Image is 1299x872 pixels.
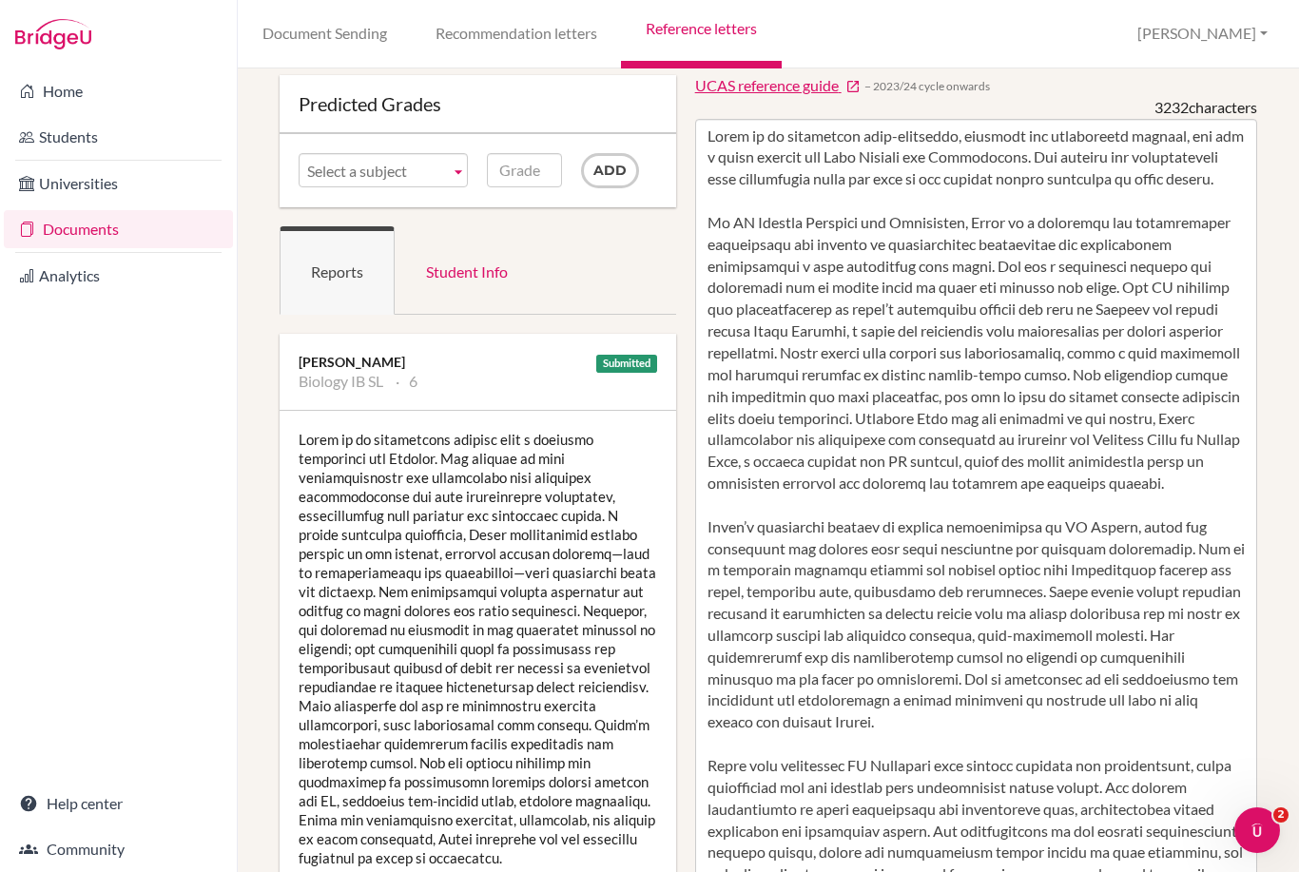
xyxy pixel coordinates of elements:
li: 6 [396,372,417,391]
iframe: Intercom live chat [1234,807,1280,853]
div: [PERSON_NAME] [299,353,657,372]
a: Students [4,118,233,156]
a: Help center [4,785,233,823]
a: Community [4,830,233,868]
input: Grade [487,153,562,187]
span: UCAS reference guide [695,76,839,94]
img: Bridge-U [15,19,91,49]
div: Submitted [596,355,657,373]
a: Analytics [4,257,233,295]
li: Biology IB SL [299,372,383,391]
span: 2 [1273,807,1289,823]
div: Predicted Grades [299,94,657,113]
input: Add [581,153,639,188]
div: characters [1154,97,1257,119]
a: Documents [4,210,233,248]
button: [PERSON_NAME] [1129,16,1276,51]
a: Home [4,72,233,110]
a: Universities [4,165,233,203]
span: − 2023/24 cycle onwards [864,78,990,94]
a: Reports [280,226,395,315]
a: UCAS reference guide [695,75,861,97]
span: 3232 [1154,98,1189,116]
a: Student Info [395,226,539,315]
span: Select a subject [307,154,442,188]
